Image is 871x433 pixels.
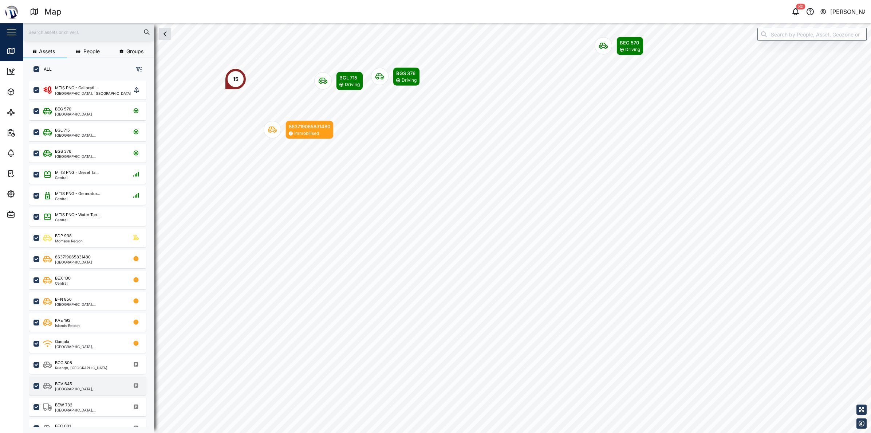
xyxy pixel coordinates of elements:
[19,169,39,178] div: Tasks
[55,381,72,387] div: BCV 645
[55,339,69,345] div: Qamala
[55,239,83,243] div: Momase Region
[83,49,100,54] span: People
[625,46,640,53] div: Driving
[820,7,865,17] button: [PERSON_NAME]
[225,68,247,90] div: Map marker
[19,190,45,198] div: Settings
[55,275,71,281] div: BEX 130
[55,106,71,112] div: BEG 570
[39,66,52,72] label: ALL
[402,77,417,84] div: Driving
[55,191,100,197] div: MTIS PNG - Generator...
[289,123,330,130] div: 863719065831480
[55,91,131,95] div: [GEOGRAPHIC_DATA], [GEOGRAPHIC_DATA]
[55,345,125,348] div: [GEOGRAPHIC_DATA], [GEOGRAPHIC_DATA]
[44,5,62,18] div: Map
[55,133,125,137] div: [GEOGRAPHIC_DATA], [GEOGRAPHIC_DATA]
[28,27,150,38] input: Search assets or drivers
[55,324,80,327] div: Islands Region
[830,7,865,16] div: [PERSON_NAME]
[55,148,71,155] div: BGS 376
[620,39,640,46] div: BEG 570
[55,260,92,264] div: [GEOGRAPHIC_DATA]
[55,85,98,91] div: MTIS PNG - Calibrati...
[55,423,71,429] div: BFC 001
[19,149,42,157] div: Alarms
[396,70,417,77] div: BGS 376
[19,47,35,55] div: Map
[19,67,52,75] div: Dashboard
[55,387,125,391] div: [GEOGRAPHIC_DATA], [GEOGRAPHIC_DATA]
[345,81,360,88] div: Driving
[314,72,363,90] div: Map marker
[55,296,72,303] div: BFN 856
[55,402,72,408] div: BEW 732
[757,28,867,41] input: Search by People, Asset, Geozone or Place
[55,254,91,260] div: 863719065831480
[294,130,319,137] div: Immobilised
[19,129,44,137] div: Reports
[23,23,871,433] canvas: Map
[55,366,107,370] div: Ruango, [GEOGRAPHIC_DATA]
[339,74,360,81] div: BGL 715
[55,169,99,176] div: MTIS PNG - Diesel Ta...
[19,108,36,116] div: Sites
[55,233,72,239] div: BDP 938
[19,88,42,96] div: Assets
[55,212,100,218] div: MTIS PNG - Water Tan...
[595,37,643,55] div: Map marker
[19,210,40,218] div: Admin
[55,360,72,366] div: BCG 808
[55,408,125,412] div: [GEOGRAPHIC_DATA], [GEOGRAPHIC_DATA]
[55,197,100,200] div: Central
[55,112,92,116] div: [GEOGRAPHIC_DATA]
[55,155,125,158] div: [GEOGRAPHIC_DATA], [GEOGRAPHIC_DATA]
[4,4,20,20] img: Main Logo
[126,49,143,54] span: Groups
[29,78,154,427] div: grid
[264,121,334,139] div: Map marker
[55,176,99,179] div: Central
[55,127,70,133] div: BGL 715
[55,317,71,324] div: KAE 192
[55,218,100,222] div: Central
[55,303,125,306] div: [GEOGRAPHIC_DATA], [GEOGRAPHIC_DATA]
[233,75,239,83] div: 15
[371,67,420,86] div: Map marker
[55,281,71,285] div: Central
[796,4,805,9] div: 80
[39,49,55,54] span: Assets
